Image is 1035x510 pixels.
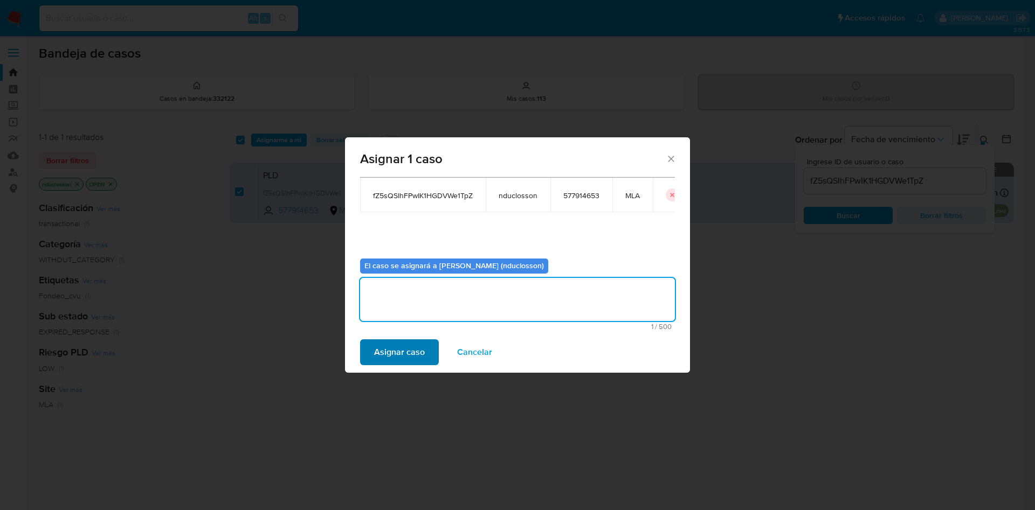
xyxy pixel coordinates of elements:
button: icon-button [666,188,679,201]
span: Asignar caso [374,340,425,364]
span: MLA [625,191,640,200]
div: assign-modal [345,137,690,373]
span: 577914653 [563,191,599,200]
button: Asignar caso [360,339,439,365]
button: Cerrar ventana [666,153,675,163]
span: nduclosson [499,191,537,200]
button: Cancelar [443,339,506,365]
span: Cancelar [457,340,492,364]
span: Máximo 500 caracteres [363,323,672,330]
span: fZ5sQSIhFPwIK1HGDVWe1TpZ [373,191,473,200]
b: El caso se asignará a [PERSON_NAME] (nduclosson) [364,260,544,271]
span: Asignar 1 caso [360,152,666,165]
